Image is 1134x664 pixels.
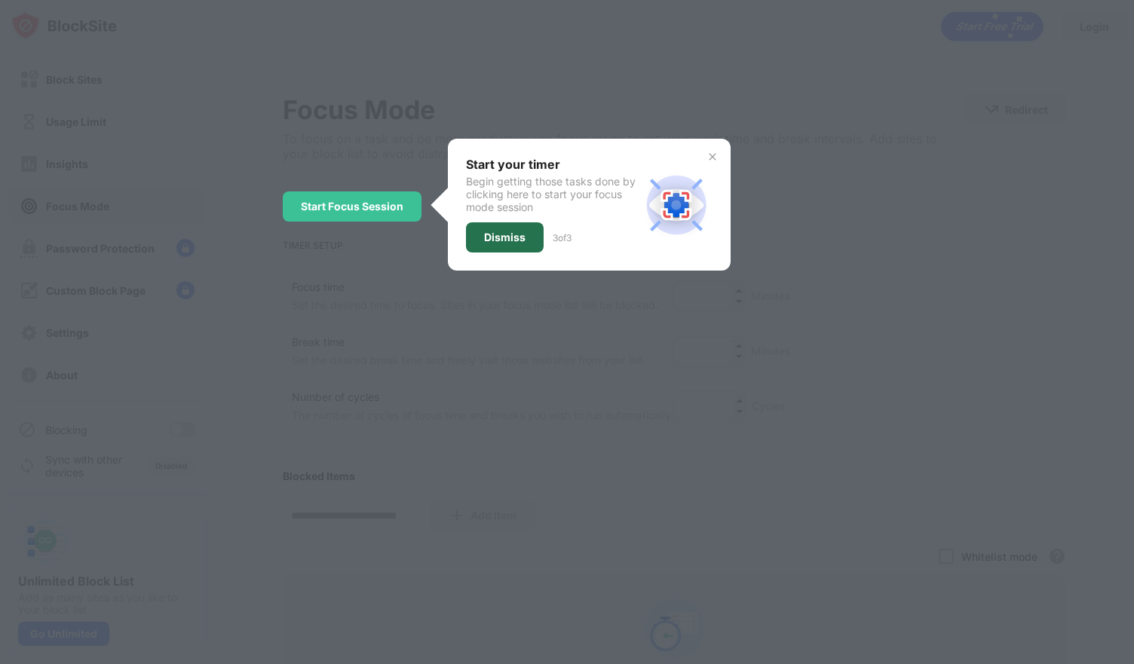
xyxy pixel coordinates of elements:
[466,157,640,172] div: Start your timer
[553,232,572,243] div: 3 of 3
[301,200,403,213] div: Start Focus Session
[484,231,526,243] div: Dismiss
[640,169,713,241] img: focus-mode-session.svg
[466,175,640,213] div: Begin getting those tasks done by clicking here to start your focus mode session
[706,151,719,163] img: x-button.svg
